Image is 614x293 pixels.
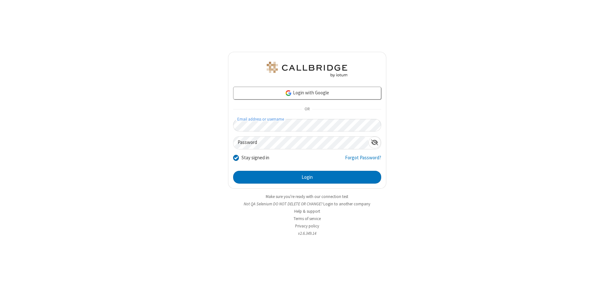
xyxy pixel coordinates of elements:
button: Login to another company [323,201,370,207]
img: google-icon.png [285,90,292,97]
label: Stay signed in [241,154,269,162]
div: Show password [368,137,381,148]
a: Make sure you're ready with our connection test [266,194,348,199]
img: QA Selenium DO NOT DELETE OR CHANGE [265,62,349,77]
a: Help & support [294,209,320,214]
input: Email address or username [233,119,381,131]
span: OR [302,105,312,114]
a: Terms of service [294,216,321,221]
li: Not QA Selenium DO NOT DELETE OR CHANGE? [228,201,386,207]
li: v2.6.349.14 [228,230,386,236]
button: Login [233,171,381,184]
a: Privacy policy [295,223,319,229]
input: Password [233,137,368,149]
a: Login with Google [233,87,381,99]
a: Forgot Password? [345,154,381,166]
